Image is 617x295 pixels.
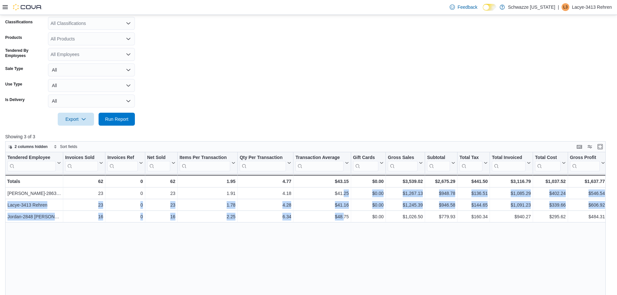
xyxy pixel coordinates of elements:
div: Items Per Transaction [180,154,231,171]
div: Transaction Average [295,154,343,171]
span: L3 [563,3,567,11]
div: $402.24 [535,189,565,197]
div: 62 [147,177,175,185]
div: Qty Per Transaction [240,154,286,161]
div: 4.18 [240,189,291,197]
p: Showing 3 of 3 [5,133,612,140]
div: $1,085.29 [492,189,531,197]
button: Gross Sales [388,154,423,171]
button: Net Sold [147,154,175,171]
div: $946.58 [427,201,455,209]
button: Tendered Employee [7,154,61,171]
a: Feedback [447,1,480,14]
button: Subtotal [427,154,455,171]
div: 1.91 [180,189,236,197]
div: $441.50 [459,177,488,185]
label: Is Delivery [5,97,25,102]
p: | [558,3,559,11]
div: Total Invoiced [492,154,526,161]
div: $136.51 [459,189,488,197]
div: $546.54 [570,189,605,197]
div: $0.00 [353,189,384,197]
div: $3,539.02 [388,177,423,185]
label: Products [5,35,22,40]
div: $144.65 [459,201,488,209]
p: Lacye-3413 Rehren [572,3,612,11]
button: 2 columns hidden [6,143,50,151]
button: Keyboard shortcuts [575,143,583,151]
div: 2.25 [180,213,236,221]
div: 16 [147,213,175,221]
div: $339.66 [535,201,565,209]
button: Items Per Transaction [180,154,236,171]
div: Qty Per Transaction [240,154,286,171]
div: $3,116.79 [492,177,531,185]
div: Tendered Employee [7,154,56,161]
div: $0.00 [353,177,384,185]
button: Total Tax [459,154,488,171]
div: $160.34 [459,213,488,221]
div: $948.78 [427,189,455,197]
div: Totals [7,177,61,185]
p: Schwazze [US_STATE] [508,3,555,11]
div: Jordan-2848 [PERSON_NAME] [7,213,61,221]
div: 0 [107,213,143,221]
button: Run Report [99,113,135,126]
div: Lacye-3413 Rehren [562,3,569,11]
div: Gross Sales [388,154,418,161]
div: $1,037.52 [535,177,565,185]
div: $1,026.50 [388,213,423,221]
div: Lacye-3413 Rehren [7,201,61,209]
div: [PERSON_NAME]-2863 [PERSON_NAME] [7,189,61,197]
span: Feedback [457,4,477,10]
span: Export [62,113,90,126]
div: Total Cost [535,154,560,171]
button: Display options [586,143,594,151]
button: Qty Per Transaction [240,154,291,171]
div: $295.62 [535,213,565,221]
div: $43.15 [295,177,349,185]
div: Total Tax [459,154,482,161]
div: $779.93 [427,213,455,221]
div: Items Per Transaction [180,154,231,161]
span: Run Report [105,116,128,122]
div: 16 [65,213,103,221]
div: Gross Profit [570,154,600,171]
div: $940.27 [492,213,531,221]
label: Tendered By Employees [5,48,45,58]
label: Classifications [5,19,33,25]
div: Invoices Sold [65,154,98,161]
button: Total Cost [535,154,565,171]
div: 4.77 [240,177,291,185]
button: Export [58,113,94,126]
div: 23 [65,189,103,197]
div: $0.00 [353,213,384,221]
span: 2 columns hidden [15,144,48,149]
div: Net Sold [147,154,170,171]
button: Transaction Average [295,154,349,171]
div: Gift Cards [353,154,379,161]
button: All [48,95,135,108]
span: Sort fields [60,144,77,149]
div: 23 [147,201,175,209]
div: 6.34 [240,213,291,221]
div: Total Tax [459,154,482,171]
div: Tendered Employee [7,154,56,171]
div: Invoices Ref [107,154,137,171]
div: Invoices Ref [107,154,137,161]
button: Gift Cards [353,154,384,171]
button: All [48,79,135,92]
div: $1,267.13 [388,189,423,197]
img: Cova [13,4,42,10]
button: Open list of options [126,36,131,41]
button: Open list of options [126,21,131,26]
div: $41.25 [295,189,349,197]
div: 1.78 [180,201,236,209]
div: $1,091.23 [492,201,531,209]
div: Transaction Average [295,154,343,161]
button: Invoices Sold [65,154,103,171]
div: Gift Card Sales [353,154,379,171]
div: Gross Profit [570,154,600,161]
div: Invoices Sold [65,154,98,171]
div: Net Sold [147,154,170,161]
